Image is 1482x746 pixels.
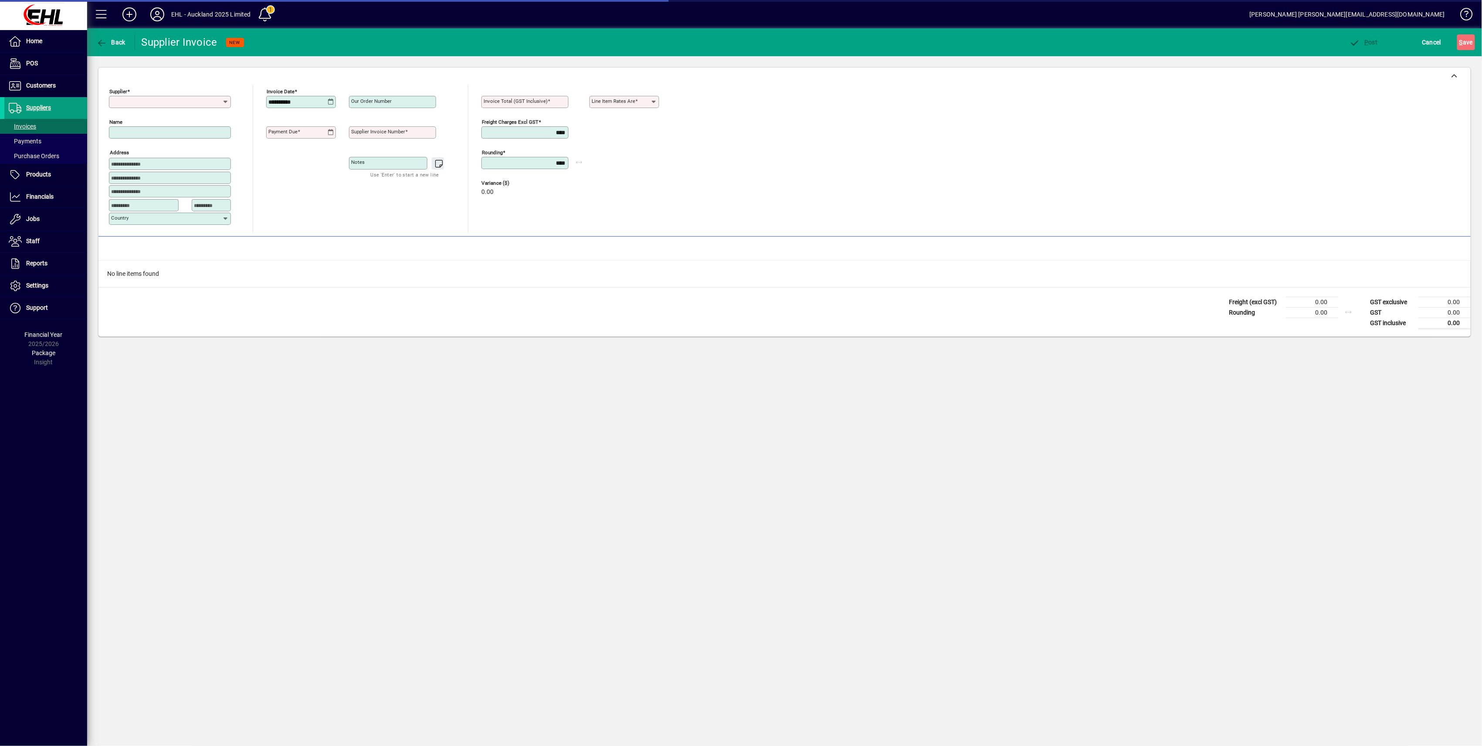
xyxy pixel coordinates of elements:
[26,82,56,89] span: Customers
[482,119,538,125] mat-label: Freight charges excl GST
[1347,34,1380,50] button: Post
[1366,297,1418,307] td: GST exclusive
[4,231,87,252] a: Staff
[109,119,122,125] mat-label: Name
[1366,318,1418,329] td: GST inclusive
[4,134,87,149] a: Payments
[1418,297,1471,307] td: 0.00
[111,215,129,221] mat-label: Country
[4,253,87,275] a: Reports
[4,297,87,319] a: Support
[1350,39,1378,46] span: ost
[484,98,548,104] mat-label: Invoice Total (GST inclusive)
[1249,7,1445,21] div: [PERSON_NAME] [PERSON_NAME][EMAIL_ADDRESS][DOMAIN_NAME]
[4,275,87,297] a: Settings
[351,159,365,165] mat-label: Notes
[96,39,125,46] span: Back
[1459,35,1473,49] span: ave
[4,31,87,52] a: Home
[230,40,240,45] span: NEW
[171,7,251,21] div: EHL - Auckland 2025 Limited
[351,98,392,104] mat-label: Our order number
[9,123,36,130] span: Invoices
[351,129,405,135] mat-label: Supplier invoice number
[9,153,59,159] span: Purchase Orders
[267,88,294,95] mat-label: Invoice date
[482,149,503,156] mat-label: Rounding
[87,34,135,50] app-page-header-button: Back
[371,170,439,180] mat-hint: Use 'Enter' to start a new line
[592,98,635,104] mat-label: Line item rates are
[94,34,128,50] button: Back
[1286,297,1338,307] td: 0.00
[25,331,63,338] span: Financial Year
[1286,307,1338,318] td: 0.00
[4,75,87,97] a: Customers
[1457,34,1475,50] button: Save
[4,186,87,208] a: Financials
[481,180,534,186] span: Variance ($)
[98,261,1471,287] div: No line items found
[1365,39,1369,46] span: P
[1422,35,1441,49] span: Cancel
[26,304,48,311] span: Support
[4,119,87,134] a: Invoices
[1418,307,1471,318] td: 0.00
[109,88,127,95] mat-label: Supplier
[1366,307,1418,318] td: GST
[1420,34,1444,50] button: Cancel
[115,7,143,22] button: Add
[26,171,51,178] span: Products
[481,189,494,196] span: 0.00
[1225,297,1286,307] td: Freight (excl GST)
[26,237,40,244] span: Staff
[4,164,87,186] a: Products
[143,7,171,22] button: Profile
[26,193,54,200] span: Financials
[4,208,87,230] a: Jobs
[9,138,41,145] span: Payments
[26,260,47,267] span: Reports
[26,282,48,289] span: Settings
[268,129,298,135] mat-label: Payment due
[32,349,55,356] span: Package
[26,104,51,111] span: Suppliers
[26,37,42,44] span: Home
[142,35,217,49] div: Supplier Invoice
[26,60,38,67] span: POS
[4,53,87,75] a: POS
[1418,318,1471,329] td: 0.00
[4,149,87,163] a: Purchase Orders
[1225,307,1286,318] td: Rounding
[26,215,40,222] span: Jobs
[1454,2,1471,30] a: Knowledge Base
[1459,39,1463,46] span: S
